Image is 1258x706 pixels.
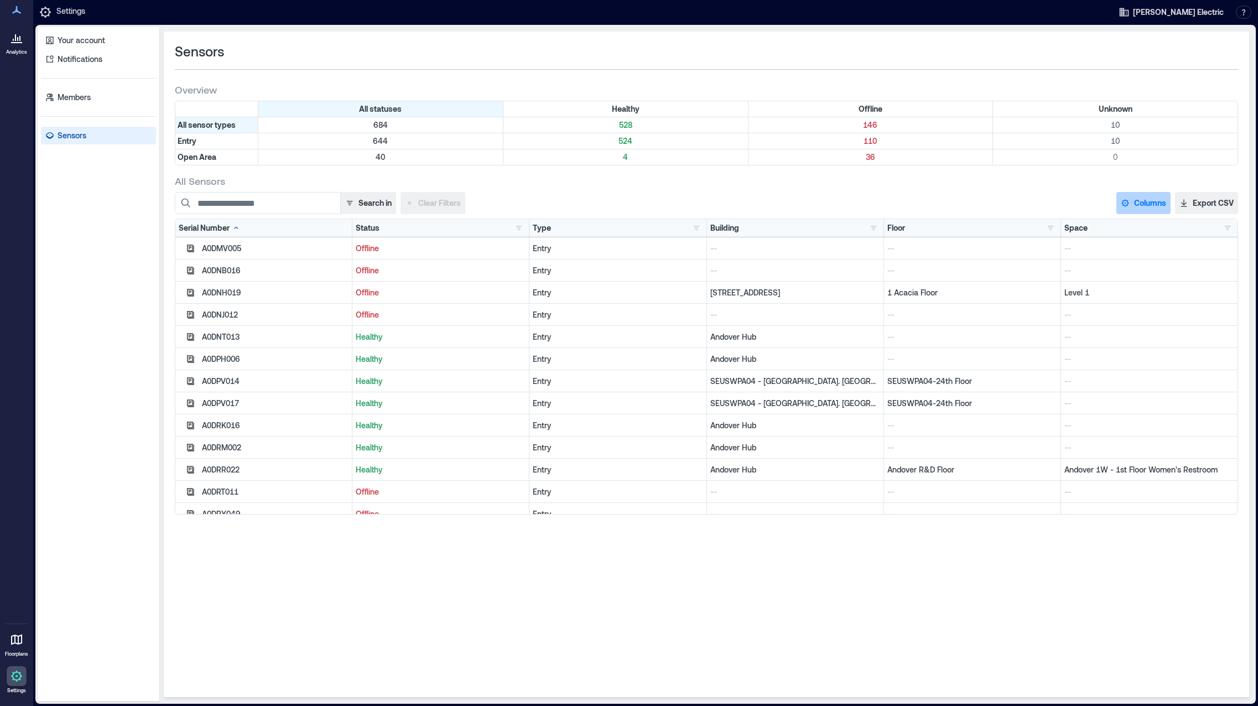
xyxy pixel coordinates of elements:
div: All statuses [258,101,503,117]
div: Space [1064,222,1088,233]
div: Entry [533,243,703,254]
a: Settings [3,663,30,697]
p: -- [887,486,1057,497]
div: Building [710,222,739,233]
p: -- [887,354,1057,365]
div: Serial Number [179,222,241,233]
p: Settings [56,6,85,19]
p: -- [710,243,880,254]
p: -- [1064,331,1234,342]
p: Healthy [356,420,526,431]
p: Sensors [58,130,86,141]
p: 146 [751,120,991,131]
div: Entry [533,331,703,342]
p: 528 [506,120,746,131]
p: -- [1064,309,1234,320]
div: Filter by Status: Unknown [993,101,1238,117]
div: Entry [533,486,703,497]
button: Columns [1116,192,1171,214]
p: -- [710,486,880,497]
div: A0DPV017 [202,398,349,409]
a: Notifications [41,50,156,68]
p: -- [1064,420,1234,431]
button: [PERSON_NAME] Electric [1115,3,1227,21]
div: A0DPH006 [202,354,349,365]
div: Entry [533,398,703,409]
a: Members [41,89,156,106]
p: Healthy [356,376,526,387]
div: Entry [533,265,703,276]
div: A0DNB016 [202,265,349,276]
div: Filter by Type: Entry & Status: Unknown [993,133,1238,149]
div: Entry [533,309,703,320]
div: Filter by Status: Healthy [503,101,748,117]
span: [PERSON_NAME] Electric [1133,7,1224,18]
p: Floorplans [5,651,28,657]
span: All Sensors [175,174,225,188]
a: Your account [41,32,156,49]
p: Andover Hub [710,464,880,475]
p: 110 [751,136,991,147]
p: Andover Hub [710,442,880,453]
p: -- [710,309,880,320]
p: 10 [995,120,1235,131]
div: Entry [533,376,703,387]
a: Analytics [3,24,30,59]
div: Floor [887,222,905,233]
a: Floorplans [2,626,32,661]
div: Filter by Type: Open Area & Status: Unknown (0 sensors) [993,149,1238,165]
p: Level 1 [1064,287,1234,298]
p: [STREET_ADDRESS] [710,287,880,298]
p: Andover Hub [710,331,880,342]
p: 524 [506,136,746,147]
div: A0DNH019 [202,287,349,298]
div: A0DRM002 [202,442,349,453]
p: -- [1064,508,1234,520]
div: A0DRT011 [202,486,349,497]
p: Offline [356,486,526,497]
div: Filter by Type: Entry & Status: Healthy [503,133,748,149]
div: Filter by Status: Offline [748,101,994,117]
p: Members [58,92,91,103]
div: Filter by Type: Open Area & Status: Offline [748,149,994,165]
p: Andover Hub [710,420,880,431]
div: Filter by Type: Entry [175,133,258,149]
p: 10 [995,136,1235,147]
div: A0DRK016 [202,420,349,431]
p: -- [887,442,1057,453]
p: Healthy [356,398,526,409]
p: -- [710,508,880,520]
p: Offline [356,265,526,276]
div: A0DPV014 [202,376,349,387]
p: Analytics [6,49,27,55]
div: Filter by Type: Entry & Status: Offline [748,133,994,149]
div: Entry [533,420,703,431]
p: 684 [261,120,501,131]
div: A0DNJ012 [202,309,349,320]
div: Status [356,222,380,233]
p: -- [887,243,1057,254]
div: Entry [533,508,703,520]
p: Notifications [58,54,102,65]
div: A0DRR022 [202,464,349,475]
p: Healthy [356,442,526,453]
p: -- [887,508,1057,520]
p: 0 [995,152,1235,163]
p: Offline [356,243,526,254]
span: Sensors [175,43,224,60]
p: 36 [751,152,991,163]
p: -- [887,331,1057,342]
p: Andover R&D Floor [887,464,1057,475]
div: A0DNT013 [202,331,349,342]
div: Entry [533,354,703,365]
p: -- [887,309,1057,320]
button: Clear Filters [401,192,465,214]
p: -- [887,420,1057,431]
p: Offline [356,287,526,298]
div: Type [533,222,551,233]
p: Healthy [356,464,526,475]
p: Healthy [356,331,526,342]
p: -- [887,265,1057,276]
p: -- [1064,486,1234,497]
a: Sensors [41,127,156,144]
